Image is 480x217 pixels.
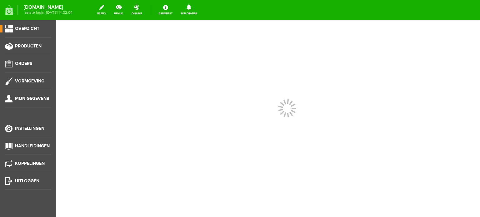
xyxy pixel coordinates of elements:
span: Mijn gegevens [15,96,49,101]
a: wijzig [93,3,109,17]
span: Uitloggen [15,178,39,184]
span: laatste login: [DATE] 14:02:04 [24,11,72,14]
a: Assistent [155,3,176,17]
a: Meldingen [177,3,201,17]
span: Orders [15,61,32,66]
span: Koppelingen [15,161,45,166]
span: Producten [15,43,42,49]
a: online [128,3,146,17]
span: Vormgeving [15,78,44,84]
strong: [DOMAIN_NAME] [24,6,72,9]
span: Instellingen [15,126,44,131]
a: bekijk [110,3,127,17]
span: Handleidingen [15,143,50,149]
span: Overzicht [15,26,39,31]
